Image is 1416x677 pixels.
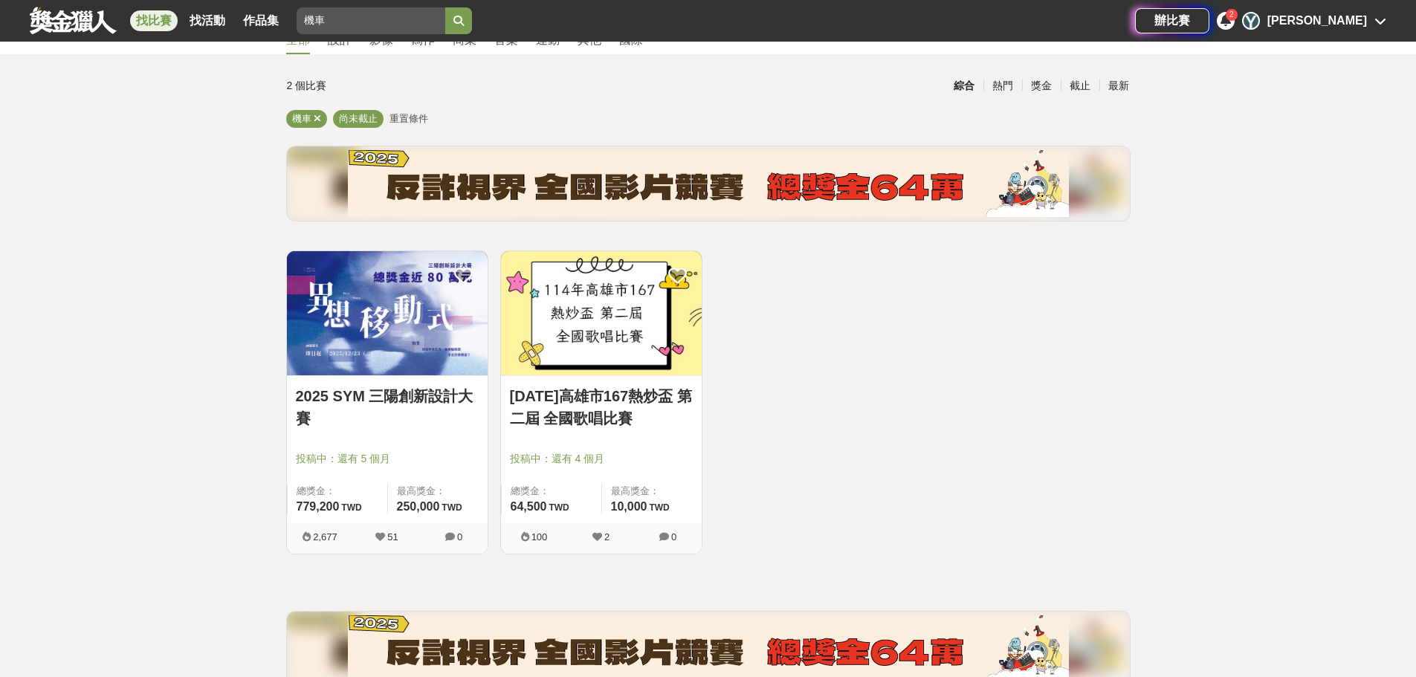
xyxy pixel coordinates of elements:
a: Cover Image [501,251,702,376]
input: 這樣Sale也可以： 安聯人壽創意銷售法募集 [297,7,445,34]
span: TWD [549,502,569,513]
a: 找活動 [184,10,231,31]
div: Y [1242,12,1260,30]
span: 機車 [292,113,311,124]
span: 2 [1229,10,1234,19]
a: 2025 SYM 三陽創新設計大賽 [296,385,479,430]
div: 截止 [1061,73,1099,99]
img: Cover Image [501,251,702,375]
span: 最高獎金： [611,484,693,499]
div: 2 個比賽 [287,73,567,99]
span: 最高獎金： [397,484,479,499]
span: 重置條件 [389,113,428,124]
span: 0 [671,531,676,542]
span: TWD [341,502,361,513]
span: 51 [387,531,398,542]
span: TWD [442,502,462,513]
div: 綜合 [945,73,983,99]
a: 辦比賽 [1135,8,1209,33]
span: 總獎金： [511,484,592,499]
a: 找比賽 [130,10,178,31]
img: Cover Image [287,251,488,375]
a: Cover Image [287,251,488,376]
div: 最新 [1099,73,1138,99]
span: 2 [604,531,610,542]
div: [PERSON_NAME] [1267,12,1367,30]
span: 250,000 [397,500,440,513]
a: [DATE]高雄市167熱炒盃 第二屆 全國歌唱比賽 [510,385,693,430]
a: 作品集 [237,10,285,31]
span: 10,000 [611,500,647,513]
img: b4b43df0-ce9d-4ec9-9998-1f8643ec197e.png [348,150,1069,217]
span: 64,500 [511,500,547,513]
span: 2,677 [313,531,337,542]
span: TWD [649,502,669,513]
span: 尚未截止 [339,113,378,124]
div: 熱門 [983,73,1022,99]
span: 總獎金： [297,484,378,499]
span: 100 [531,531,548,542]
span: 投稿中：還有 4 個月 [510,451,693,467]
div: 獎金 [1022,73,1061,99]
span: 投稿中：還有 5 個月 [296,451,479,467]
span: 779,200 [297,500,340,513]
span: 0 [457,531,462,542]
